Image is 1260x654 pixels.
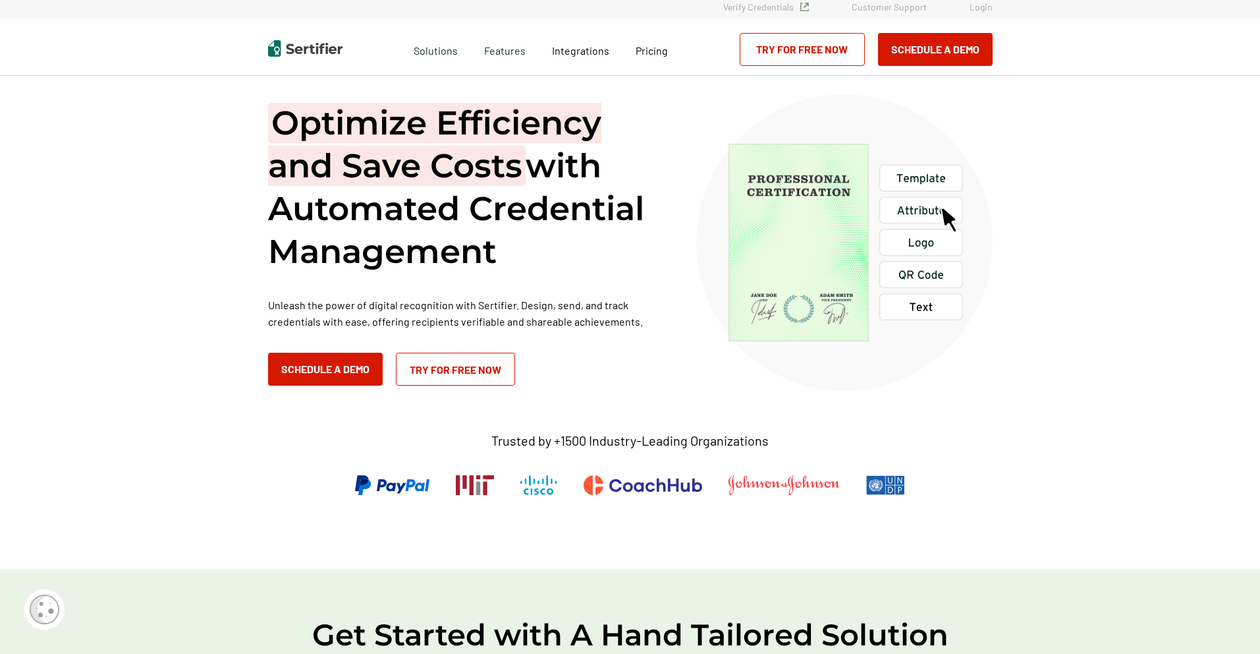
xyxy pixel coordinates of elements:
p: Trusted by +1500 Industry-Leading Organizations [491,432,769,449]
h1: with Automated Credential Management [268,102,663,273]
img: Verified [800,3,809,11]
span: Pricing [636,44,668,57]
button: Schedule a Demo [268,353,383,386]
iframe: Chat Widget [1194,591,1260,654]
g: Template [896,174,945,185]
img: Cisco [520,475,557,495]
img: CoachHub [584,475,702,495]
span: Integrations [552,44,609,57]
img: Johnson & Johnson [728,475,839,495]
a: Try for Free Now [396,353,515,386]
a: Verify Credentials [723,1,809,13]
img: Massachusetts Institute of Technology [456,475,494,495]
p: Unleash the power of digital recognition with Sertifier. Design, send, and track credentials with... [268,297,663,330]
img: Sertifier | Digital Credentialing Platform [268,40,342,57]
a: Customer Support [852,1,927,13]
img: PayPal [355,475,429,495]
span: Features [484,41,526,57]
h2: Get Started with A Hand Tailored Solution [235,616,1026,654]
a: Try for Free Now [740,33,865,66]
span: Optimize Efficiency and Save Costs [268,103,601,186]
button: Schedule a Demo [878,33,993,66]
a: Login [970,1,993,13]
a: Pricing [636,41,668,57]
a: Integrations [552,41,609,57]
span: Solutions [414,41,458,57]
g: Text [910,303,932,311]
img: UNDP [866,475,905,495]
img: Cookie Popup Icon [30,595,59,624]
